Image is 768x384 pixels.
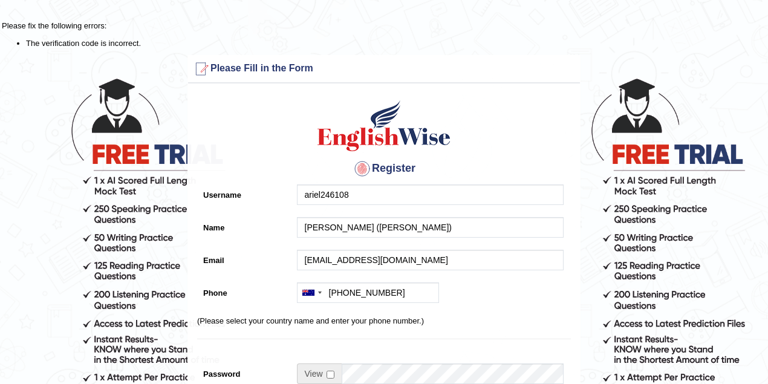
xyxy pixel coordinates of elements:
[26,37,766,49] li: The verification code is incorrect.
[197,250,291,266] label: Email
[197,184,291,201] label: Username
[297,282,439,303] input: +61 412 345 678
[197,363,291,380] label: Password
[197,159,571,178] h4: Register
[197,217,291,233] label: Name
[197,315,571,327] p: (Please select your country name and enter your phone number.)
[315,99,453,153] img: Logo of English Wise create a new account for intelligent practice with AI
[197,282,291,299] label: Phone
[2,20,766,31] p: Please fix the following errors:
[327,371,334,379] input: Show/Hide Password
[298,283,325,302] div: Australia: +61
[191,59,577,79] h3: Please Fill in the Form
